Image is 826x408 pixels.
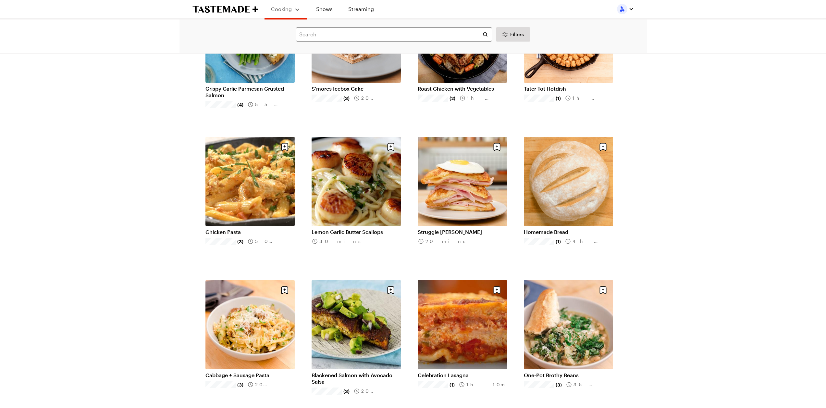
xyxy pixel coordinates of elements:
[491,141,503,153] button: Save recipe
[418,229,507,235] a: Struggle [PERSON_NAME]
[597,141,609,153] button: Save recipe
[312,85,401,92] a: S'mores Icebox Cake
[205,229,295,235] a: Chicken Pasta
[418,85,507,92] a: Roast Chicken with Vegetables
[510,31,524,38] span: Filters
[312,372,401,385] a: Blackened Salmon with Avocado Salsa
[524,229,613,235] a: Homemade Bread
[496,27,530,42] button: Desktop filters
[597,284,609,296] button: Save recipe
[278,284,291,296] button: Save recipe
[491,284,503,296] button: Save recipe
[271,6,292,12] span: Cooking
[524,372,613,378] a: One-Pot Brothy Beans
[385,141,397,153] button: Save recipe
[617,4,627,14] img: Profile picture
[418,372,507,378] a: Celebration Lasagna
[205,85,295,98] a: Crispy Garlic Parmesan Crusted Salmon
[278,141,291,153] button: Save recipe
[192,6,258,13] a: To Tastemade Home Page
[312,229,401,235] a: Lemon Garlic Butter Scallops
[524,85,613,92] a: Tater Tot Hotdish
[617,4,634,14] button: Profile picture
[271,3,301,16] button: Cooking
[385,284,397,296] button: Save recipe
[205,372,295,378] a: Cabbage + Sausage Pasta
